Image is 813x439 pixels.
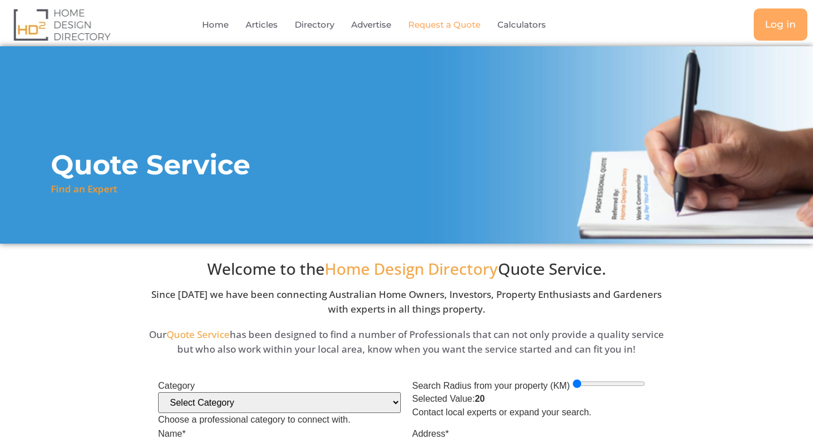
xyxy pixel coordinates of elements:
a: Log in [754,8,807,41]
b: 20 [475,394,485,403]
a: Home [202,12,229,38]
a: Calculators [497,12,546,38]
h3: Welcome to the Quote Service. [141,260,672,279]
h1: Quote Service [51,148,250,182]
span: Home Design Directory [325,258,498,279]
p: Find an Expert [51,182,117,196]
div: Since [DATE] we have been connecting Australian Home Owners, Investors, Property Enthusiasts and ... [141,260,672,317]
div: Choose a professional category to connect with. [158,413,401,427]
div: Our has been designed to find a number of Professionals that can not only provide a quality servi... [141,327,672,356]
span: Log in [765,20,796,29]
span: Quote Service [167,328,230,341]
div: Selected Value: [412,392,655,406]
label: Category [158,381,195,390]
a: Advertise [351,12,391,38]
nav: Menu [166,12,607,38]
label: Name [158,429,186,438]
div: Contact local experts or expand your search. [412,406,655,419]
a: Articles [246,12,278,38]
a: Request a Quote [408,12,480,38]
label: Address [412,429,449,438]
a: Directory [295,12,334,38]
label: Search Radius from your property (KM) [412,381,570,390]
